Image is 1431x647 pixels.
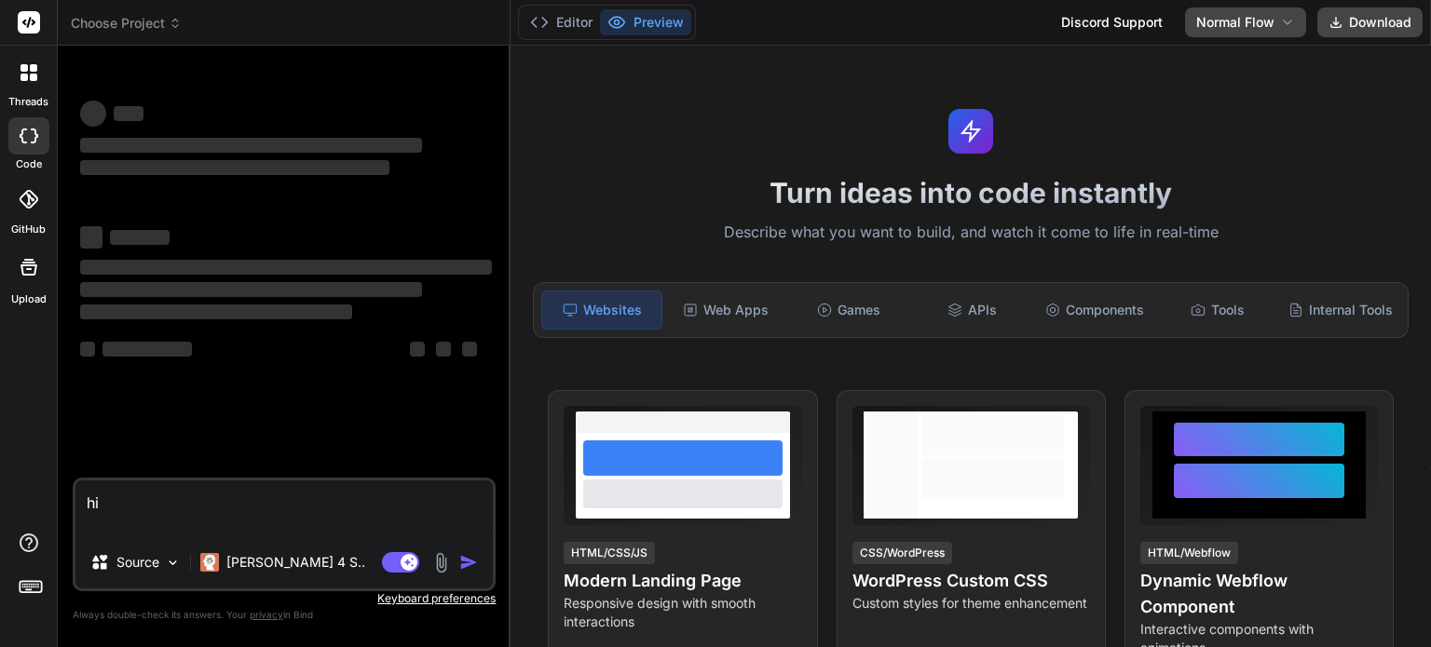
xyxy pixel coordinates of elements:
div: Tools [1158,290,1277,330]
button: Download [1317,7,1423,37]
label: code [16,156,42,172]
textarea: hi [75,480,493,536]
p: Always double-check its answers. Your in Bind [73,606,496,624]
span: Choose Project [71,14,182,33]
span: ‌ [114,106,143,121]
div: Games [789,290,908,330]
img: Pick Models [165,555,181,571]
span: ‌ [80,226,102,249]
p: Source [116,553,159,572]
span: ‌ [102,342,192,357]
span: ‌ [80,101,106,127]
h4: WordPress Custom CSS [852,568,1090,594]
span: ‌ [80,342,95,357]
p: Describe what you want to build, and watch it come to life in real-time [522,221,1420,245]
p: Custom styles for theme enhancement [852,594,1090,613]
span: Normal Flow [1196,13,1274,32]
img: Claude 4 Sonnet [200,553,219,572]
span: ‌ [436,342,451,357]
label: threads [8,94,48,110]
span: ‌ [110,230,170,245]
p: Keyboard preferences [73,591,496,606]
h4: Dynamic Webflow Component [1140,568,1378,620]
span: ‌ [462,342,477,357]
p: Responsive design with smooth interactions [564,594,801,631]
span: ‌ [80,304,352,319]
span: ‌ [80,282,422,297]
div: Websites [541,290,662,330]
span: ‌ [80,260,492,275]
span: privacy [250,609,283,620]
div: Web Apps [666,290,785,330]
div: HTML/Webflow [1140,542,1238,564]
span: ‌ [410,342,425,357]
span: ‌ [80,160,389,175]
div: CSS/WordPress [852,542,952,564]
button: Preview [600,9,691,35]
p: [PERSON_NAME] 4 S.. [226,553,365,572]
h4: Modern Landing Page [564,568,801,594]
div: Discord Support [1050,7,1174,37]
label: GitHub [11,222,46,237]
div: Components [1035,290,1154,330]
div: APIs [912,290,1031,330]
button: Normal Flow [1185,7,1306,37]
img: attachment [430,552,452,573]
button: Editor [523,9,600,35]
img: icon [459,553,478,572]
span: ‌ [80,138,422,153]
div: HTML/CSS/JS [564,542,655,564]
label: Upload [11,291,47,307]
h1: Turn ideas into code instantly [522,176,1420,209]
div: Internal Tools [1281,290,1400,330]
